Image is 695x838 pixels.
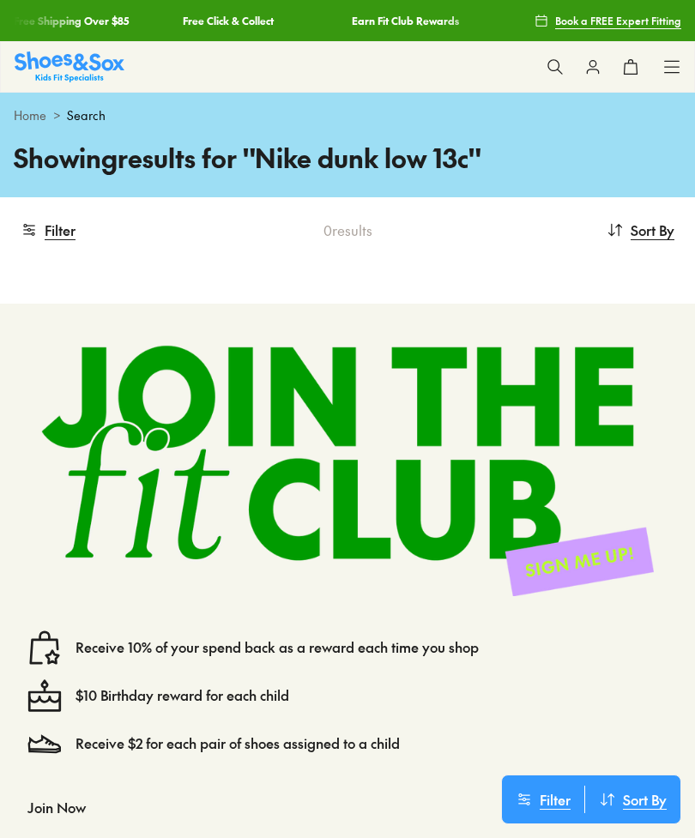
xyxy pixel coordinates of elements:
[21,211,76,249] button: Filter
[27,678,62,713] img: cake--candle-birthday-event-special-sweet-cake-bake.svg
[14,106,681,124] div: >
[555,13,681,28] span: Book a FREE Expert Fitting
[14,106,46,124] a: Home
[585,786,680,813] button: Sort By
[27,630,62,665] img: vector1.svg
[15,51,124,81] img: SNS_Logo_Responsive.svg
[535,5,681,36] a: Book a FREE Expert Fitting
[15,51,124,81] a: Shoes & Sox
[502,786,584,813] button: Filter
[27,788,86,826] button: Join Now
[76,638,479,657] a: Receive 10% of your spend back as a reward each time you shop
[14,138,480,177] h1: Showing results for " Nike dunk low 13c "
[623,789,667,810] span: Sort By
[14,317,681,624] img: join-up.png
[67,106,106,124] span: Search
[631,220,674,240] span: Sort By
[76,686,289,705] a: $10 Birthday reward for each child
[76,734,400,753] a: Receive $2 for each pair of shoes assigned to a child
[607,211,674,249] button: Sort By
[27,726,62,761] img: Vector_3098.svg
